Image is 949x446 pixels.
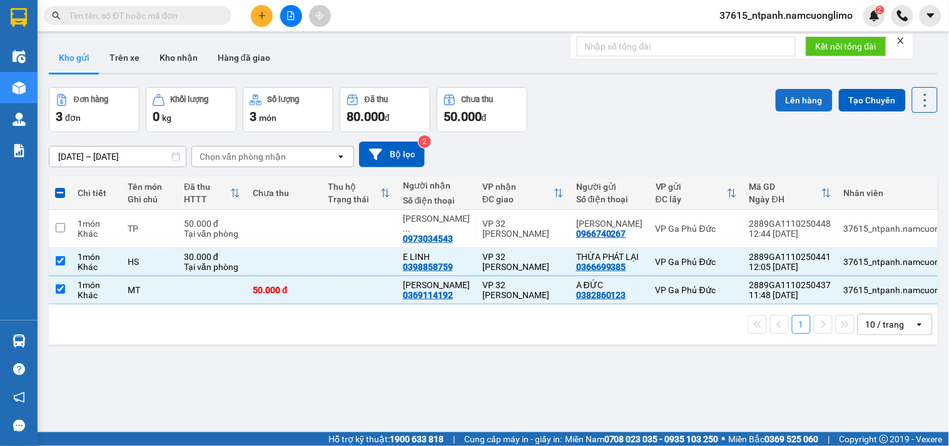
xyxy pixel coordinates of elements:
div: Ngày ĐH [749,194,821,204]
div: VP 32 [PERSON_NAME] [482,219,564,239]
th: Toggle SortBy [322,177,397,210]
div: Người gửi [576,182,643,192]
div: VP 32 [PERSON_NAME] [482,252,564,272]
div: 12:44 [DATE] [749,229,831,239]
div: Thu hộ [328,182,380,192]
span: copyright [880,435,888,443]
button: Bộ lọc [359,142,425,167]
span: | [453,432,455,446]
div: Số điện thoại [576,194,643,204]
span: kg [162,113,171,123]
button: Chưa thu50.000đ [437,87,527,132]
span: Hỗ trợ kỹ thuật: [328,432,444,446]
div: Chi tiết [78,188,115,198]
button: Khối lượng0kg [146,87,236,132]
div: Khác [78,290,115,300]
img: phone-icon [897,10,908,21]
span: Miền Nam [565,432,719,446]
span: 0 [153,109,160,124]
span: 2 [878,6,882,14]
span: ... [403,224,410,234]
div: HTTT [184,194,230,204]
button: Kho gửi [49,43,99,73]
span: đ [482,113,487,123]
div: 2889GA1110250437 [749,280,831,290]
div: PHẠM MINH NGHIỆP [576,219,643,229]
button: Đã thu80.000đ [340,87,430,132]
div: Số lượng [268,95,300,104]
th: Toggle SortBy [649,177,743,210]
div: HS [128,257,171,267]
div: VP Ga Phủ Đức [656,257,737,267]
button: Kho nhận [150,43,208,73]
img: logo-vxr [11,8,27,27]
input: Select a date range. [49,147,186,167]
div: Chọn văn phòng nhận [200,150,286,163]
div: VP 32 [PERSON_NAME] [482,280,564,300]
div: Tại văn phòng [184,262,240,272]
sup: 2 [876,6,885,14]
button: Kết nối tổng đài [806,36,886,56]
div: 0382860123 [576,290,626,300]
span: question-circle [13,363,25,375]
div: 0973034543 [403,234,453,244]
div: 50.000 đ [253,285,315,295]
img: warehouse-icon [13,334,26,348]
div: VP Ga Phủ Đức [656,224,737,234]
div: THỪA PHÁT LẠI [576,252,643,262]
th: Toggle SortBy [743,177,838,210]
div: Đã thu [365,95,388,104]
div: TP [128,224,171,234]
div: 10 / trang [866,318,905,331]
sup: 2 [419,135,431,148]
div: Chưa thu [253,188,315,198]
button: 1 [792,315,811,334]
input: Nhập số tổng đài [577,36,796,56]
strong: 0708 023 035 - 0935 103 250 [604,434,719,444]
strong: 1900 633 818 [390,434,444,444]
th: Toggle SortBy [178,177,246,210]
div: 1 món [78,280,115,290]
th: Toggle SortBy [476,177,570,210]
span: 3 [56,109,63,124]
div: VP nhận [482,182,554,192]
div: Khác [78,262,115,272]
img: warehouse-icon [13,113,26,126]
div: Khối lượng [171,95,209,104]
img: icon-new-feature [869,10,880,21]
div: Tên món [128,182,171,192]
span: 80.000 [347,109,385,124]
div: 30.000 đ [184,252,240,262]
span: 37615_ntpanh.namcuonglimo [710,8,863,23]
div: ĐC lấy [656,194,727,204]
div: 12:05 [DATE] [749,262,831,272]
div: 0369114192 [403,290,453,300]
div: ĐC giao [482,194,554,204]
span: | [828,432,830,446]
div: VP Ga Phủ Đức [656,285,737,295]
span: Cung cấp máy in - giấy in: [464,432,562,446]
span: close [896,36,905,45]
div: 1 món [78,219,115,229]
button: caret-down [920,5,941,27]
div: 0966740267 [576,229,626,239]
button: Số lượng3món [243,87,333,132]
span: caret-down [925,10,936,21]
span: món [259,113,277,123]
button: Trên xe [99,43,150,73]
button: Hàng đã giao [208,43,280,73]
div: Đã thu [184,182,230,192]
button: plus [251,5,273,27]
button: Lên hàng [776,89,833,111]
button: aim [309,5,331,27]
button: Đơn hàng3đơn [49,87,140,132]
button: Tạo Chuyến [839,89,906,111]
span: file-add [287,11,295,20]
div: 1 món [78,252,115,262]
div: NGUYỄN ANH DŨNG [403,214,470,234]
svg: open [915,319,925,329]
div: Chưa thu [462,95,494,104]
div: 2889GA1110250441 [749,252,831,262]
div: 50.000 đ [184,219,240,229]
div: VP gửi [656,182,727,192]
